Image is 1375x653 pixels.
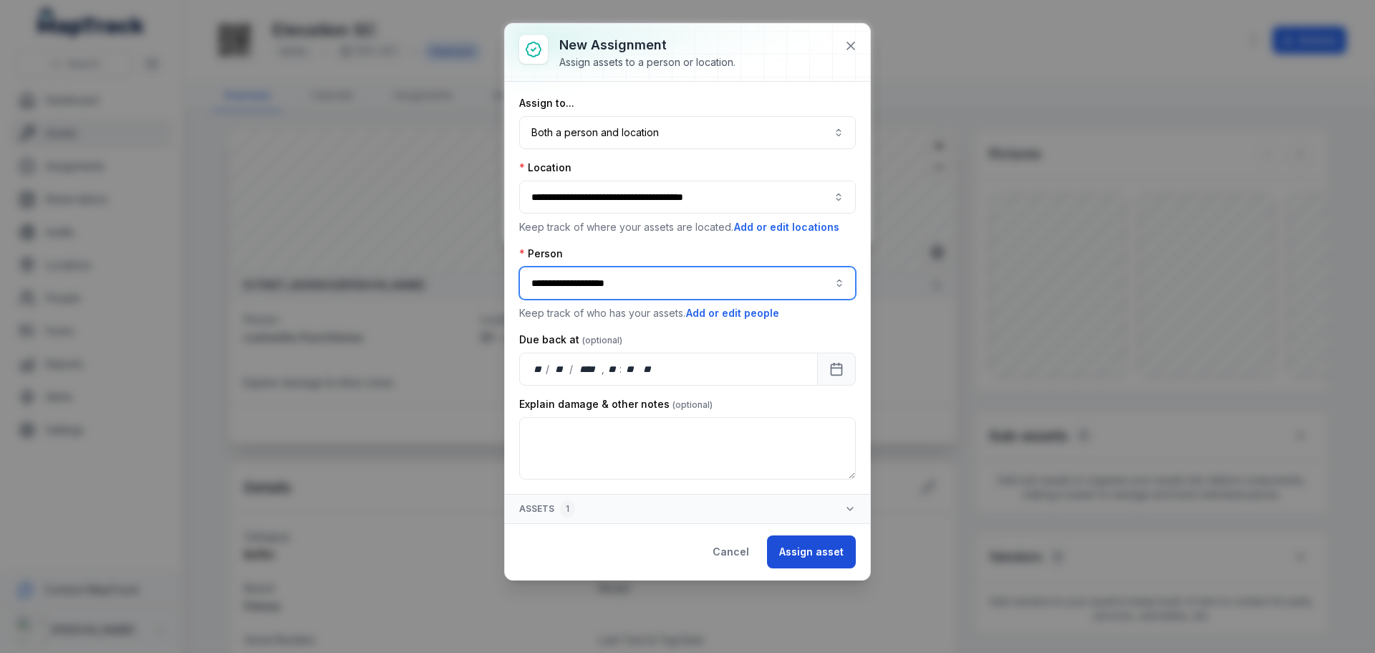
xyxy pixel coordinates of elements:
[685,305,780,321] button: Add or edit people
[519,219,856,235] p: Keep track of where your assets are located.
[519,397,713,411] label: Explain damage & other notes
[519,267,856,300] input: assignment-add:person-label
[700,535,761,568] button: Cancel
[767,535,856,568] button: Assign asset
[560,500,575,518] div: 1
[559,35,735,55] h3: New assignment
[733,219,840,235] button: Add or edit locations
[817,353,856,386] button: Calendar
[606,362,620,376] div: hour,
[519,305,856,321] p: Keep track of who has your assets.
[519,161,571,175] label: Location
[640,362,656,376] div: am/pm,
[551,362,570,376] div: month,
[505,495,870,523] button: Assets1
[623,362,637,376] div: minute,
[519,247,563,261] label: Person
[602,362,606,376] div: ,
[546,362,551,376] div: /
[574,362,601,376] div: year,
[531,362,546,376] div: day,
[519,500,575,518] span: Assets
[559,55,735,70] div: Assign assets to a person or location.
[519,96,574,110] label: Assign to...
[519,333,622,347] label: Due back at
[569,362,574,376] div: /
[519,116,856,149] button: Both a person and location
[619,362,623,376] div: :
